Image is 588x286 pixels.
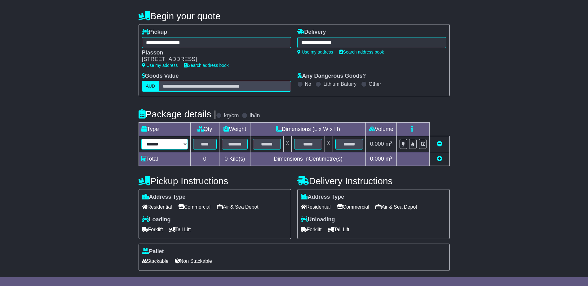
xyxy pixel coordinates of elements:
[190,123,219,136] td: Qty
[370,141,384,147] span: 0.000
[142,216,171,223] label: Loading
[139,109,216,119] h4: Package details |
[390,140,393,145] sup: 3
[219,123,250,136] td: Weight
[297,176,450,186] h4: Delivery Instructions
[142,256,169,266] span: Stackable
[323,81,356,87] label: Lithium Battery
[142,56,285,63] div: [STREET_ADDRESS]
[139,123,190,136] td: Type
[184,63,229,68] a: Search address book
[142,29,167,36] label: Pickup
[297,50,333,54] a: Use my address
[284,136,292,152] td: x
[224,156,228,162] span: 0
[175,256,212,266] span: Non Stackable
[142,194,186,201] label: Address Type
[370,156,384,162] span: 0.000
[224,112,239,119] label: kg/cm
[297,29,326,36] label: Delivery
[390,155,393,160] sup: 3
[386,156,393,162] span: m
[169,225,191,234] span: Tail Lift
[328,225,350,234] span: Tail Lift
[437,141,442,147] a: Remove this item
[142,248,164,255] label: Pallet
[386,141,393,147] span: m
[139,11,450,21] h4: Begin your quote
[217,202,259,212] span: Air & Sea Depot
[337,202,369,212] span: Commercial
[325,136,333,152] td: x
[301,225,322,234] span: Forklift
[190,152,219,166] td: 0
[369,81,381,87] label: Other
[219,152,250,166] td: Kilo(s)
[142,225,163,234] span: Forklift
[178,202,210,212] span: Commercial
[142,73,179,80] label: Goods Value
[339,50,384,54] a: Search address book
[142,50,285,56] div: Plasson
[139,176,291,186] h4: Pickup Instructions
[301,202,331,212] span: Residential
[366,123,397,136] td: Volume
[142,63,178,68] a: Use my address
[139,152,190,166] td: Total
[250,152,366,166] td: Dimensions in Centimetre(s)
[250,123,366,136] td: Dimensions (L x W x H)
[250,112,260,119] label: lb/in
[142,81,159,92] label: AUD
[375,202,417,212] span: Air & Sea Depot
[305,81,311,87] label: No
[142,202,172,212] span: Residential
[301,216,335,223] label: Unloading
[297,73,366,80] label: Any Dangerous Goods?
[437,156,442,162] a: Add new item
[301,194,344,201] label: Address Type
